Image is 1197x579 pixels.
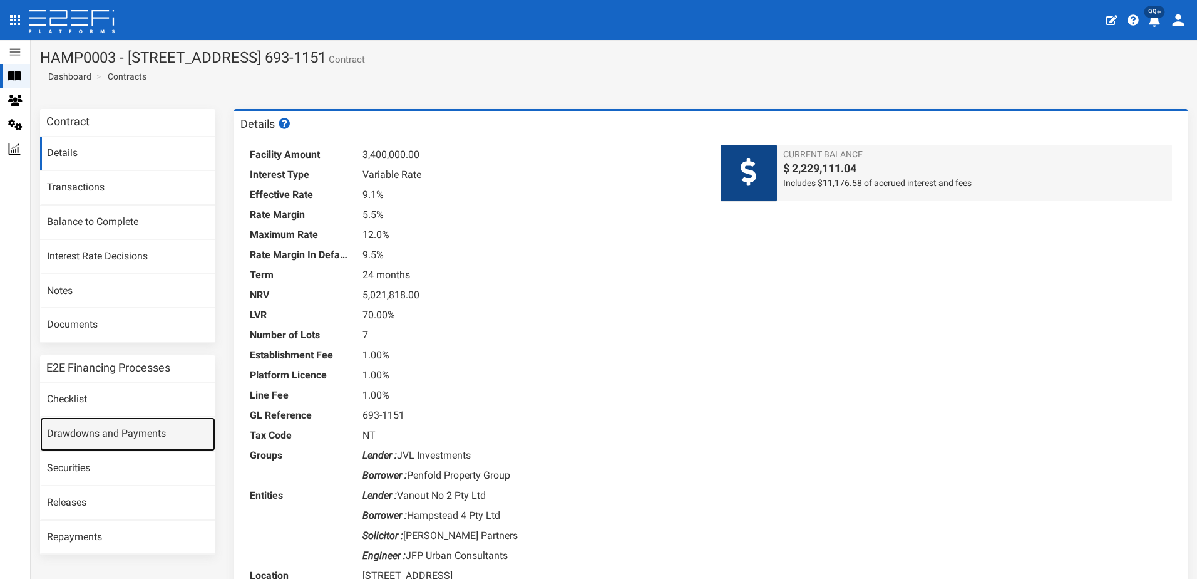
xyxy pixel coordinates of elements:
[783,148,1166,160] span: Current Balance
[362,425,701,446] dd: NT
[40,521,215,555] a: Repayments
[362,245,701,265] dd: 9.5%
[783,177,1166,189] span: Includes $11,176.58 of accrued interest and fees
[362,285,701,305] dd: 5,021,818.00
[46,362,170,373] h3: E2E Financing Processes
[362,466,701,486] dd: Penfold Property Group
[240,118,292,130] h3: Details
[250,305,350,325] dt: LVR
[362,365,701,385] dd: 1.00%
[40,383,215,417] a: Checklist
[362,345,701,365] dd: 1.00%
[250,425,350,446] dt: Tax Code
[40,486,215,520] a: Releases
[362,546,701,566] dd: JFP Urban Consultants
[250,285,350,305] dt: NRV
[362,145,701,165] dd: 3,400,000.00
[362,529,403,541] i: Solicitor :
[46,116,90,127] h3: Contract
[362,205,701,225] dd: 5.5%
[250,385,350,405] dt: Line Fee
[362,165,701,185] dd: Variable Rate
[250,405,350,425] dt: GL Reference
[362,506,701,526] dd: Hampstead 4 Pty Ltd
[362,185,701,205] dd: 9.1%
[362,265,701,285] dd: 24 months
[40,240,215,274] a: Interest Rate Decisions
[362,489,397,501] i: Lender :
[362,305,701,325] dd: 70.00%
[250,225,350,245] dt: Maximum Rate
[362,449,397,461] i: Lender :
[40,171,215,205] a: Transactions
[40,50,1188,66] h1: HAMP0003 - [STREET_ADDRESS] 693-1151
[362,405,701,425] dd: 693-1151
[362,486,701,506] dd: Vanout No 2 Pty Ltd
[362,225,701,245] dd: 12.0%
[40,452,215,486] a: Securities
[250,446,350,466] dt: Groups
[362,385,701,405] dd: 1.00%
[250,145,350,165] dt: Facility Amount
[43,71,91,81] span: Dashboard
[362,325,701,345] dd: 7
[250,205,350,225] dt: Rate Margin
[250,325,350,345] dt: Number of Lots
[362,509,407,521] i: Borrower :
[40,274,215,308] a: Notes
[250,185,350,205] dt: Effective Rate
[362,446,701,466] dd: JVL Investments
[250,265,350,285] dt: Term
[40,417,215,451] a: Drawdowns and Payments
[250,165,350,185] dt: Interest Type
[783,160,1166,177] span: $ 2,229,111.04
[108,70,146,83] a: Contracts
[40,137,215,170] a: Details
[43,70,91,83] a: Dashboard
[362,550,406,561] i: Engineer :
[362,526,701,546] dd: [PERSON_NAME] Partners
[250,365,350,385] dt: Platform Licence
[250,245,350,265] dt: Rate Margin In Default
[250,345,350,365] dt: Establishment Fee
[326,55,365,65] small: Contract
[40,206,215,239] a: Balance to Complete
[362,469,407,481] i: Borrower :
[40,308,215,342] a: Documents
[250,486,350,506] dt: Entities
